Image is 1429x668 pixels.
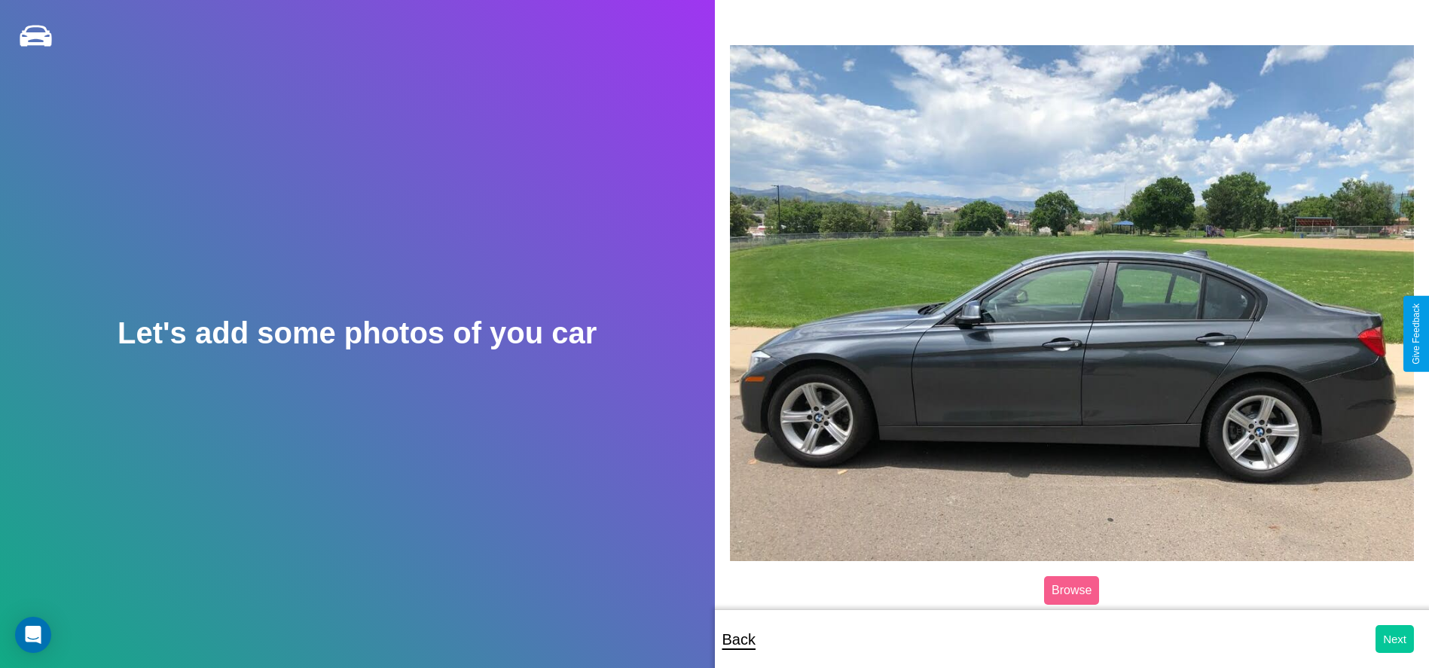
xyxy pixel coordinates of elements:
[1376,625,1414,653] button: Next
[730,45,1415,561] img: posted
[15,617,51,653] div: Open Intercom Messenger
[118,316,597,350] h2: Let's add some photos of you car
[1411,303,1421,365] div: Give Feedback
[1044,576,1099,605] label: Browse
[722,626,756,653] p: Back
